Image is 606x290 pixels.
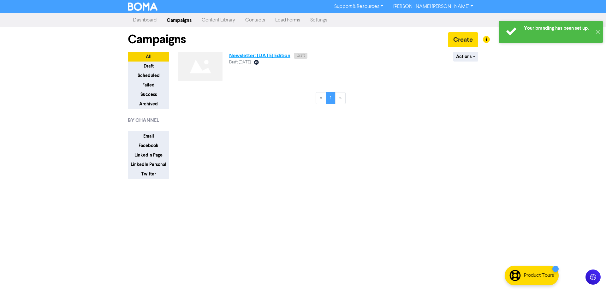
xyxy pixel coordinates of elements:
a: Campaigns [162,14,197,27]
a: Settings [305,14,332,27]
span: Draft [DATE] [229,60,251,64]
button: Scheduled [128,71,169,80]
button: LinkedIn Page [128,150,169,160]
a: Content Library [197,14,240,27]
button: Actions [453,52,478,62]
div: Your branding has been set up. [524,25,592,32]
a: Page 1 is your current page [326,92,336,104]
a: Support & Resources [329,2,388,12]
button: Facebook [128,141,169,151]
button: LinkedIn Personal [128,160,169,169]
iframe: Chat Widget [574,260,606,290]
span: Draft [296,54,305,58]
button: Draft [128,61,169,71]
a: Contacts [240,14,270,27]
h1: Campaigns [128,32,186,47]
button: Create [448,32,478,47]
button: Failed [128,80,169,90]
a: Dashboard [128,14,162,27]
span: BY CHANNEL [128,116,159,124]
button: Email [128,131,169,141]
button: Twitter [128,169,169,179]
img: BOMA Logo [128,3,157,11]
a: Lead Forms [270,14,305,27]
button: Archived [128,99,169,109]
button: Success [128,90,169,99]
button: All [128,52,169,62]
a: [PERSON_NAME] [PERSON_NAME] [388,2,478,12]
a: Newsletter: [DATE] Edition [229,52,290,59]
img: Not found [178,52,223,81]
